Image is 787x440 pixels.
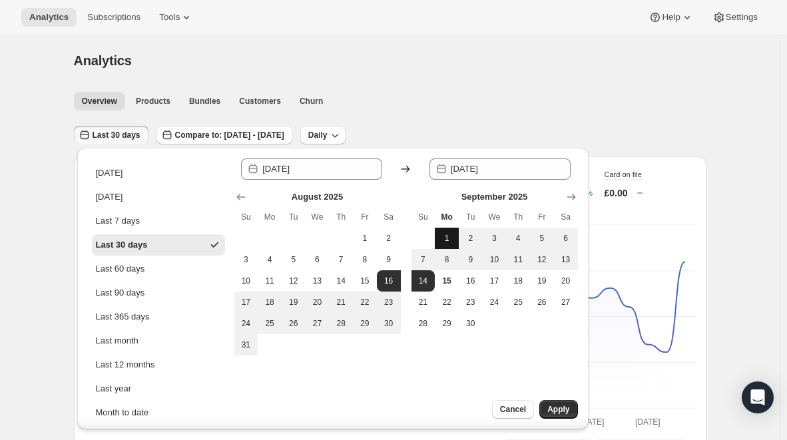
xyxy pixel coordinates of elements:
[329,313,353,334] button: Thursday August 28 2025
[506,292,530,313] button: Thursday September 25 2025
[93,130,140,140] span: Last 30 days
[440,254,453,265] span: 8
[334,276,348,286] span: 14
[358,318,372,329] span: 29
[311,254,324,265] span: 6
[488,297,501,308] span: 24
[240,212,253,222] span: Su
[483,206,507,228] th: Wednesday
[358,297,372,308] span: 22
[559,276,573,286] span: 20
[579,417,604,427] text: [DATE]
[435,228,459,249] button: Monday September 1 2025
[329,249,353,270] button: Thursday August 7 2025
[92,210,225,232] button: Last 7 days
[417,318,430,329] span: 28
[539,400,577,419] button: Apply
[263,276,276,286] span: 11
[511,254,525,265] span: 11
[358,276,372,286] span: 15
[234,206,258,228] th: Sunday
[483,292,507,313] button: Wednesday September 24 2025
[506,270,530,292] button: Thursday September 18 2025
[353,313,377,334] button: Friday August 29 2025
[234,313,258,334] button: Sunday August 24 2025
[92,402,225,423] button: Month to date
[464,318,477,329] span: 30
[287,212,300,222] span: Tu
[742,381,774,413] div: Open Intercom Messenger
[96,190,123,204] div: [DATE]
[535,233,549,244] span: 5
[282,206,306,228] th: Tuesday
[263,318,276,329] span: 25
[334,254,348,265] span: 7
[29,12,69,23] span: Analytics
[96,286,145,300] div: Last 90 days
[382,318,395,329] span: 30
[329,206,353,228] th: Thursday
[311,318,324,329] span: 27
[151,8,201,27] button: Tools
[506,206,530,228] th: Thursday
[641,8,701,27] button: Help
[559,212,573,222] span: Sa
[258,206,282,228] th: Monday
[417,254,430,265] span: 7
[96,358,155,371] div: Last 12 months
[459,270,483,292] button: Tuesday September 16 2025
[240,297,253,308] span: 17
[92,354,225,375] button: Last 12 months
[459,292,483,313] button: Tuesday September 23 2025
[282,270,306,292] button: Tuesday August 12 2025
[483,270,507,292] button: Wednesday September 17 2025
[258,270,282,292] button: Monday August 11 2025
[306,249,330,270] button: Wednesday August 6 2025
[417,276,430,286] span: 14
[488,212,501,222] span: We
[464,212,477,222] span: Tu
[239,96,281,107] span: Customers
[464,233,477,244] span: 2
[96,166,123,180] div: [DATE]
[530,292,554,313] button: Friday September 26 2025
[459,206,483,228] th: Tuesday
[282,292,306,313] button: Tuesday August 19 2025
[353,228,377,249] button: Friday August 1 2025
[353,292,377,313] button: Friday August 22 2025
[554,249,578,270] button: Saturday September 13 2025
[92,258,225,280] button: Last 60 days
[511,212,525,222] span: Th
[96,310,150,324] div: Last 365 days
[87,12,140,23] span: Subscriptions
[311,212,324,222] span: We
[411,206,435,228] th: Sunday
[311,297,324,308] span: 20
[263,212,276,222] span: Mo
[74,53,132,68] span: Analytics
[334,212,348,222] span: Th
[559,297,573,308] span: 27
[559,254,573,265] span: 13
[382,276,395,286] span: 16
[377,313,401,334] button: Saturday August 30 2025
[300,96,323,107] span: Churn
[483,249,507,270] button: Wednesday September 10 2025
[535,212,549,222] span: Fr
[554,270,578,292] button: Saturday September 20 2025
[96,334,138,347] div: Last month
[662,12,680,23] span: Help
[488,276,501,286] span: 17
[282,313,306,334] button: Tuesday August 26 2025
[287,297,300,308] span: 19
[306,206,330,228] th: Wednesday
[530,249,554,270] button: Friday September 12 2025
[96,238,148,252] div: Last 30 days
[353,249,377,270] button: Friday August 8 2025
[92,306,225,328] button: Last 365 days
[232,188,250,206] button: Show previous month, July 2025
[377,249,401,270] button: Saturday August 9 2025
[535,254,549,265] span: 12
[287,276,300,286] span: 12
[511,233,525,244] span: 4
